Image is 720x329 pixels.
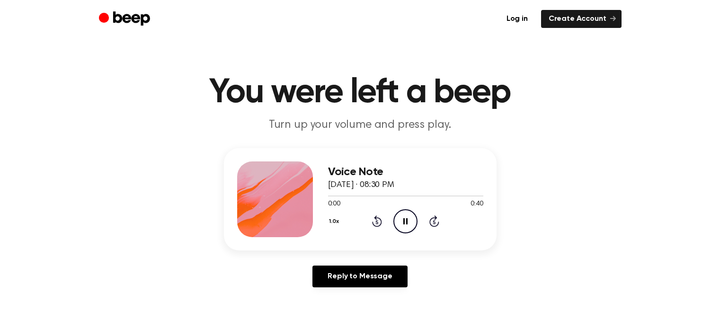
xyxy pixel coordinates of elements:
a: Beep [99,10,152,28]
h1: You were left a beep [118,76,603,110]
a: Log in [499,10,535,28]
a: Reply to Message [312,266,407,287]
a: Create Account [541,10,622,28]
span: [DATE] · 08:30 PM [328,181,394,189]
h3: Voice Note [328,166,483,178]
span: 0:00 [328,199,340,209]
button: 1.0x [328,213,343,230]
p: Turn up your volume and press play. [178,117,542,133]
span: 0:40 [471,199,483,209]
